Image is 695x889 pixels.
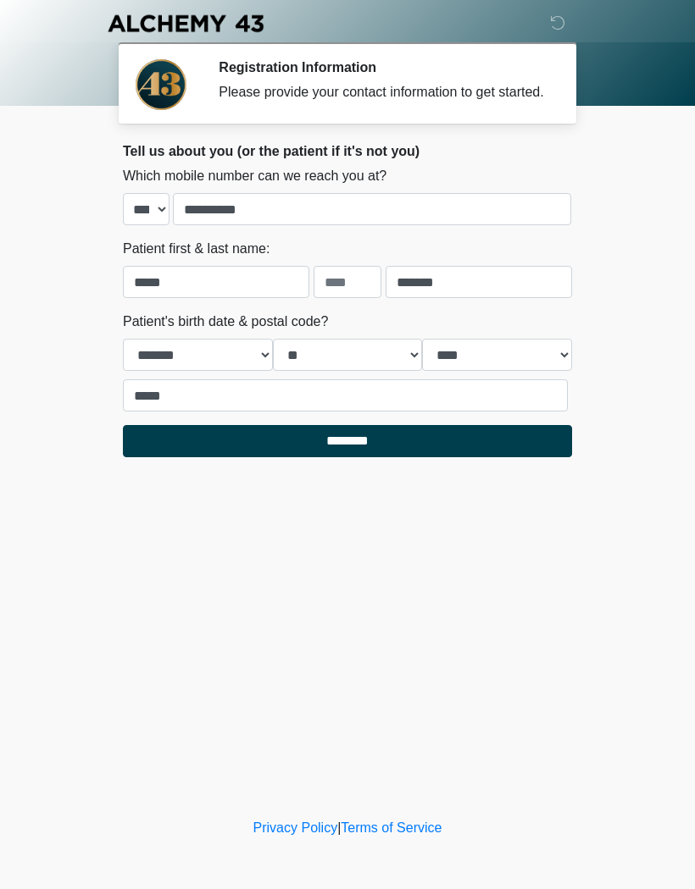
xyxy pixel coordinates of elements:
a: | [337,820,341,835]
h2: Tell us about you (or the patient if it's not you) [123,143,572,159]
a: Privacy Policy [253,820,338,835]
img: Alchemy 43 Logo [106,13,265,34]
label: Patient's birth date & postal code? [123,312,328,332]
h2: Registration Information [219,59,547,75]
div: Please provide your contact information to get started. [219,82,547,102]
label: Which mobile number can we reach you at? [123,166,386,186]
label: Patient first & last name: [123,239,270,259]
a: Terms of Service [341,820,442,835]
img: Agent Avatar [136,59,186,110]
